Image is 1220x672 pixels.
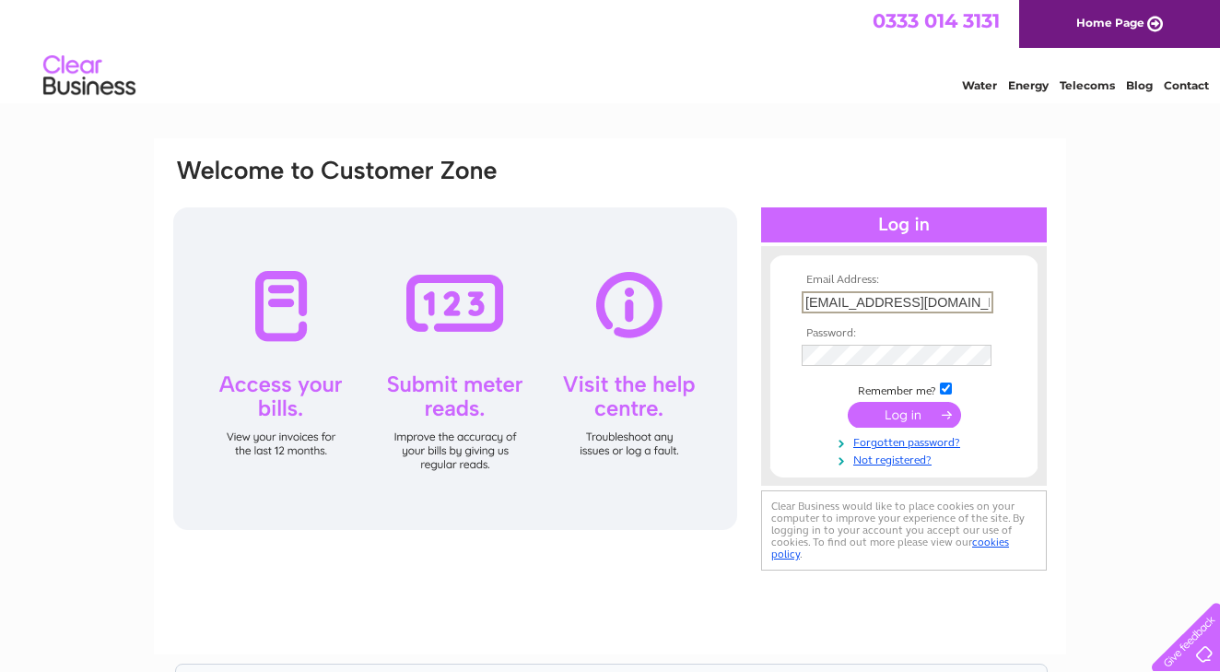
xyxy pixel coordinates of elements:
th: Email Address: [797,274,1011,287]
div: Clear Business is a trading name of Verastar Limited (registered in [GEOGRAPHIC_DATA] No. 3667643... [176,10,1047,89]
a: 0333 014 3131 [873,9,1000,32]
img: logo.png [42,48,136,104]
a: Contact [1164,78,1209,92]
input: Submit [848,402,961,428]
th: Password: [797,327,1011,340]
div: Clear Business would like to place cookies on your computer to improve your experience of the sit... [761,490,1047,571]
td: Remember me? [797,380,1011,398]
a: Energy [1008,78,1049,92]
a: Not registered? [802,450,1011,467]
a: Telecoms [1060,78,1115,92]
a: Forgotten password? [802,432,1011,450]
a: Blog [1126,78,1153,92]
a: Water [962,78,997,92]
a: cookies policy [771,536,1009,560]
